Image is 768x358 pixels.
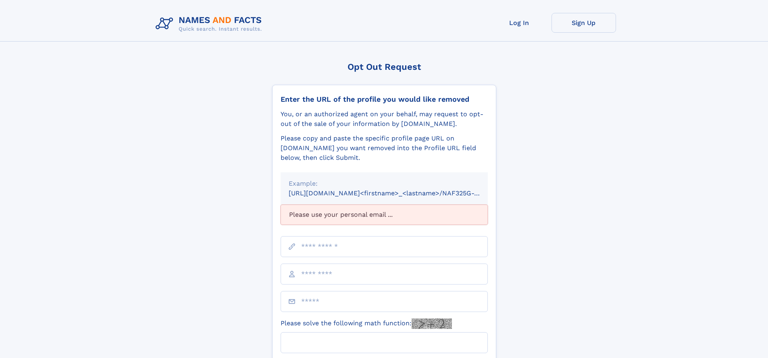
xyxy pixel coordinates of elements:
a: Sign Up [552,13,616,33]
label: Please solve the following math function: [281,318,452,329]
small: [URL][DOMAIN_NAME]<firstname>_<lastname>/NAF325G-xxxxxxxx [289,189,503,197]
a: Log In [487,13,552,33]
div: Please copy and paste the specific profile page URL on [DOMAIN_NAME] you want removed into the Pr... [281,134,488,163]
img: Logo Names and Facts [152,13,268,35]
div: Please use your personal email ... [281,205,488,225]
div: You, or an authorized agent on your behalf, may request to opt-out of the sale of your informatio... [281,109,488,129]
div: Enter the URL of the profile you would like removed [281,95,488,104]
div: Example: [289,179,480,188]
div: Opt Out Request [272,62,496,72]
